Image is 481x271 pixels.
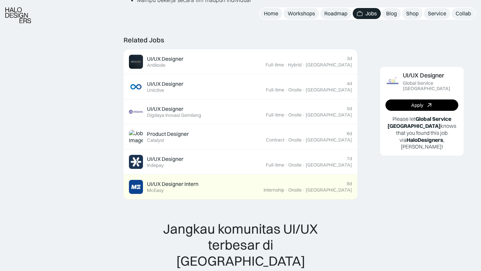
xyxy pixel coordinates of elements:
[424,8,450,19] a: Service
[266,112,284,118] div: Full-time
[288,62,302,68] div: Hybrid
[124,5,357,15] p: ‍
[385,99,458,111] a: Apply
[147,112,201,118] div: Digdaya Inovasi Gemilang
[284,8,319,19] a: Workshops
[147,62,165,68] div: Antikode
[147,156,183,163] div: UI/UX Designer
[353,8,381,19] a: Jobs
[324,10,347,17] div: Roadmap
[385,75,399,89] img: Job Image
[264,187,284,193] div: Internship
[347,81,352,86] div: 4d
[266,162,284,168] div: Full-time
[266,137,284,143] div: Contract
[306,112,352,118] div: [GEOGRAPHIC_DATA]
[365,10,377,17] div: Jobs
[129,130,143,144] img: Job Image
[302,137,305,143] div: ·
[260,8,282,19] a: Home
[288,112,302,118] div: Onsite
[347,131,352,137] div: 6d
[285,137,288,143] div: ·
[147,163,164,168] div: Indepay
[403,72,444,79] div: UI/UX Designer
[147,188,164,193] div: McEasy
[285,112,288,118] div: ·
[428,10,446,17] div: Service
[288,162,302,168] div: Onsite
[124,36,164,44] div: Related Jobs
[302,62,305,68] div: ·
[288,87,302,93] div: Onsite
[347,156,352,162] div: 7d
[302,187,305,193] div: ·
[306,162,352,168] div: [GEOGRAPHIC_DATA]
[129,55,143,69] img: Job Image
[147,105,183,112] div: UI/UX Designer
[306,187,352,193] div: [GEOGRAPHIC_DATA]
[306,87,352,93] div: [GEOGRAPHIC_DATA]
[347,106,352,111] div: 5d
[147,80,183,87] div: UI/UX Designer
[406,10,419,17] div: Shop
[302,87,305,93] div: ·
[302,162,305,168] div: ·
[306,62,352,68] div: [GEOGRAPHIC_DATA]
[124,124,357,150] a: Job ImageProduct DesignerCatalyst6dContract·Onsite·[GEOGRAPHIC_DATA]
[124,175,357,200] a: Job ImageUI/UX Designer InternMcEasy8dInternship·Onsite·[GEOGRAPHIC_DATA]
[124,150,357,175] a: Job ImageUI/UX DesignerIndepay7dFull-time·Onsite·[GEOGRAPHIC_DATA]
[402,8,423,19] a: Shop
[266,62,284,68] div: Full-time
[385,115,458,150] p: Please let knows that you found this job via , [PERSON_NAME]!
[285,62,287,68] div: ·
[302,112,305,118] div: ·
[411,102,423,108] div: Apply
[124,49,357,74] a: Job ImageUI/UX DesignerAntikode3dFull-time·Hybrid·[GEOGRAPHIC_DATA]
[147,130,189,138] div: Product Designer
[403,80,458,92] div: Global Service [GEOGRAPHIC_DATA]
[306,137,352,143] div: [GEOGRAPHIC_DATA]
[129,105,143,119] img: Job Image
[285,162,288,168] div: ·
[124,74,357,99] a: Job ImageUI/UX DesignerUnictive4dFull-time·Onsite·[GEOGRAPHIC_DATA]
[147,87,164,93] div: Unictive
[288,187,302,193] div: Onsite
[452,8,475,19] a: Collab
[456,10,471,17] div: Collab
[149,221,332,269] div: Jangkau komunitas UI/UX terbesar di [GEOGRAPHIC_DATA]
[320,8,351,19] a: Roadmap
[285,187,288,193] div: ·
[129,155,143,169] img: Job Image
[386,10,397,17] div: Blog
[124,99,357,124] a: Job ImageUI/UX DesignerDigdaya Inovasi Gemilang5dFull-time·Onsite·[GEOGRAPHIC_DATA]
[347,181,352,187] div: 8d
[264,10,278,17] div: Home
[347,56,352,61] div: 3d
[387,115,451,129] b: Global Service [GEOGRAPHIC_DATA]
[288,137,302,143] div: Onsite
[285,87,288,93] div: ·
[382,8,401,19] a: Blog
[147,55,183,62] div: UI/UX Designer
[147,181,198,188] div: UI/UX Designer Intern
[147,138,164,143] div: Catalyst
[288,10,315,17] div: Workshops
[129,80,143,94] img: Job Image
[407,137,443,143] b: HaloDesigners
[266,87,284,93] div: Full-time
[129,180,143,194] img: Job Image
